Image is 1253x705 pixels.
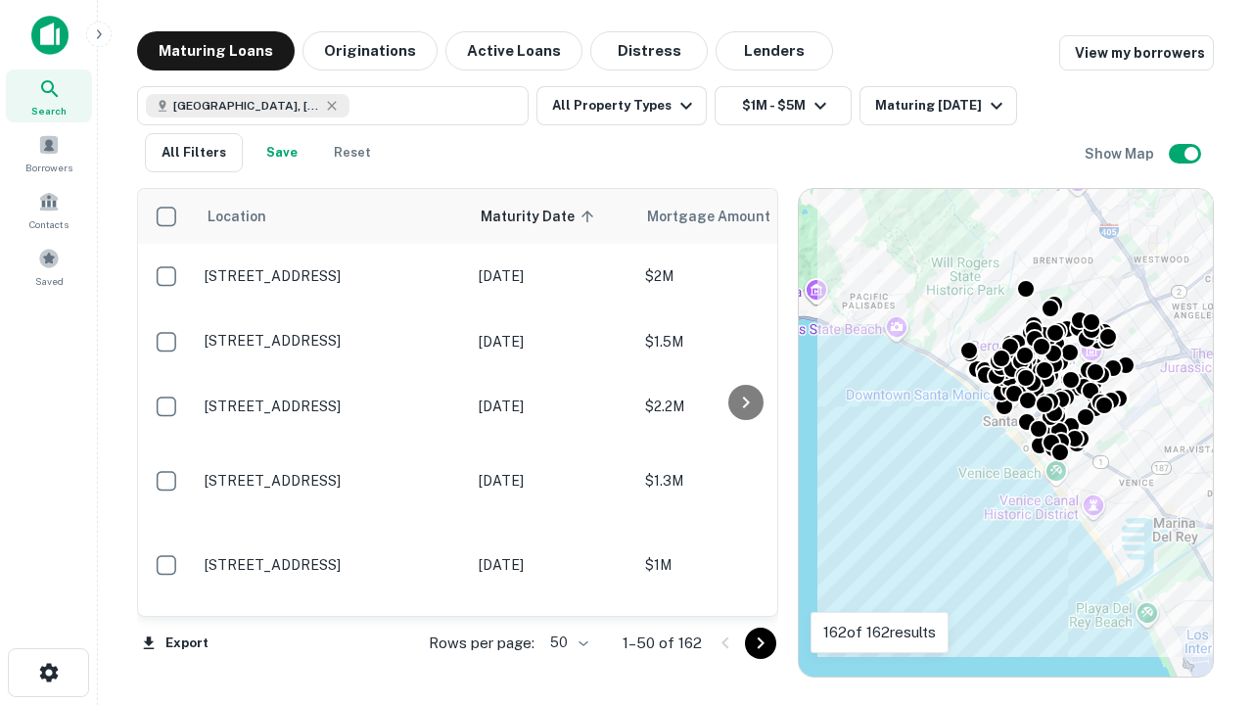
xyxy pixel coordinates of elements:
span: Borrowers [25,160,72,175]
button: Save your search to get updates of matches that match your search criteria. [251,133,313,172]
p: $2M [645,265,841,287]
th: Mortgage Amount [635,189,851,244]
h6: Show Map [1085,143,1157,164]
p: $1M [645,554,841,576]
p: [DATE] [479,396,626,417]
p: [DATE] [479,331,626,352]
th: Location [195,189,469,244]
button: $1M - $5M [715,86,852,125]
th: Maturity Date [469,189,635,244]
p: $2.2M [645,396,841,417]
span: [GEOGRAPHIC_DATA], [GEOGRAPHIC_DATA], [GEOGRAPHIC_DATA] [173,97,320,115]
button: Active Loans [445,31,582,70]
span: Mortgage Amount [647,205,796,228]
p: [DATE] [479,554,626,576]
a: Saved [6,240,92,293]
span: Maturity Date [481,205,600,228]
button: [GEOGRAPHIC_DATA], [GEOGRAPHIC_DATA], [GEOGRAPHIC_DATA] [137,86,529,125]
div: 0 0 [799,189,1213,677]
span: Location [207,205,266,228]
div: Maturing [DATE] [875,94,1008,117]
p: Rows per page: [429,632,534,655]
p: 162 of 162 results [823,621,936,644]
a: Contacts [6,183,92,236]
button: Distress [590,31,708,70]
p: [STREET_ADDRESS] [205,556,459,574]
a: View my borrowers [1059,35,1214,70]
p: [STREET_ADDRESS] [205,398,459,415]
div: 50 [542,629,591,657]
button: Originations [302,31,438,70]
span: Contacts [29,216,69,232]
button: Maturing [DATE] [859,86,1017,125]
iframe: Chat Widget [1155,548,1253,642]
p: $1.3M [645,470,841,492]
img: capitalize-icon.png [31,16,69,55]
p: [DATE] [479,265,626,287]
p: [DATE] [479,470,626,492]
button: Reset [321,133,384,172]
button: Export [137,629,213,658]
button: Lenders [716,31,833,70]
p: [STREET_ADDRESS] [205,472,459,490]
button: All Property Types [536,86,707,125]
p: [STREET_ADDRESS] [205,332,459,350]
a: Search [6,70,92,122]
button: Go to next page [745,628,776,659]
p: [STREET_ADDRESS] [205,267,459,285]
p: 1–50 of 162 [623,632,702,655]
span: Search [31,103,67,118]
span: Saved [35,273,64,289]
button: All Filters [145,133,243,172]
a: Borrowers [6,126,92,179]
p: $1.5M [645,331,841,352]
button: Maturing Loans [137,31,295,70]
